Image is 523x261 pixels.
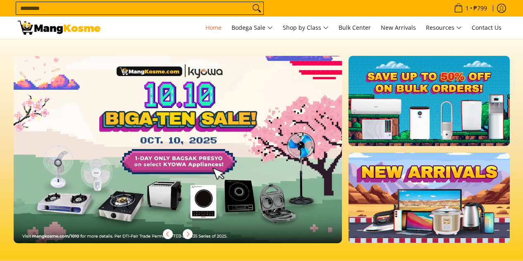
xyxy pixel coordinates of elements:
button: Next [179,225,197,243]
span: 1 [464,5,470,11]
span: • [451,4,490,13]
span: Resources [426,23,462,33]
span: Bulk Center [339,24,371,31]
a: More [14,56,369,256]
button: Previous [159,225,177,243]
span: New Arrivals [381,24,416,31]
img: Mang Kosme: Your Home Appliances Warehouse Sale Partner! [18,21,100,35]
span: Home [205,24,222,31]
a: Shop by Class [279,17,333,39]
a: Contact Us [468,17,506,39]
nav: Main Menu [109,17,506,39]
a: Bulk Center [334,17,375,39]
a: Home [201,17,226,39]
a: Resources [422,17,466,39]
a: New Arrivals [377,17,420,39]
span: Bodega Sale [232,23,273,33]
a: Bodega Sale [227,17,277,39]
span: ₱799 [472,5,488,11]
span: Contact Us [472,24,502,31]
button: Search [250,2,263,14]
span: Shop by Class [283,23,329,33]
